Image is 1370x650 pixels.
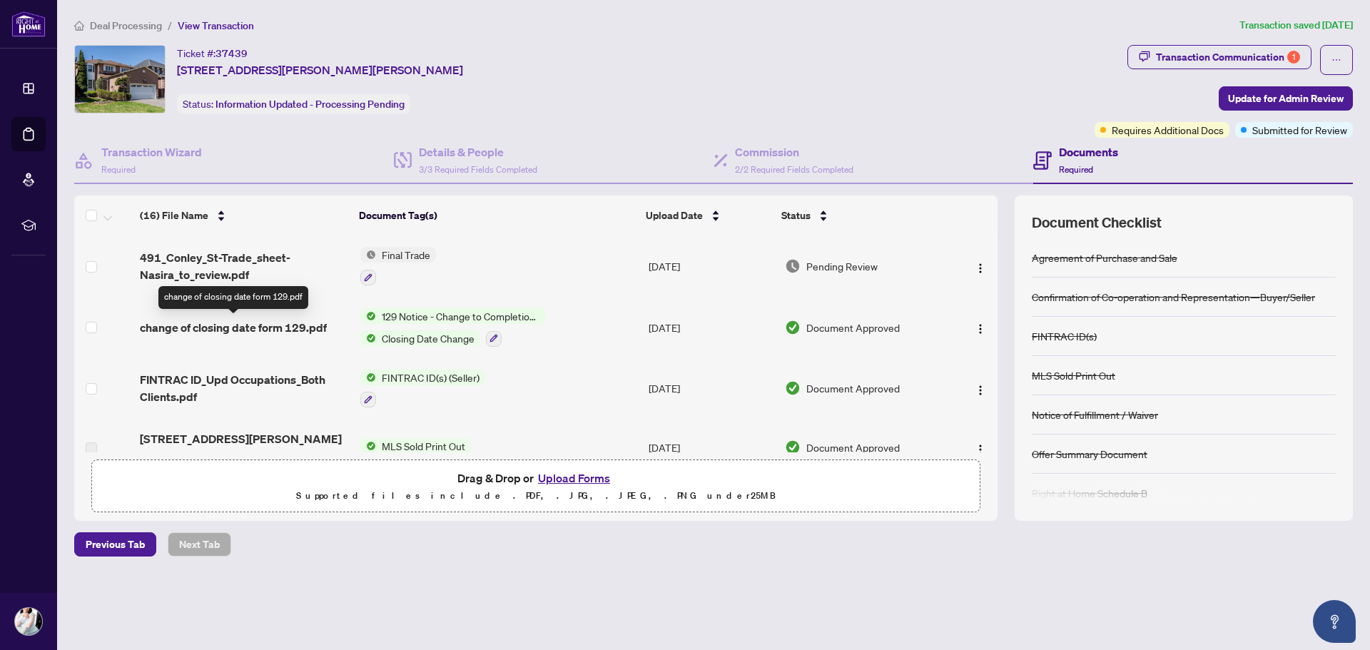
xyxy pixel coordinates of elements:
[360,370,485,408] button: Status IconFINTRAC ID(s) (Seller)
[785,380,801,396] img: Document Status
[1032,407,1158,422] div: Notice of Fulfillment / Waiver
[1287,51,1300,64] div: 1
[1059,164,1093,175] span: Required
[534,469,614,487] button: Upload Forms
[457,469,614,487] span: Drag & Drop or
[1239,17,1353,34] article: Transaction saved [DATE]
[781,208,811,223] span: Status
[215,98,405,111] span: Information Updated - Processing Pending
[1313,600,1356,643] button: Open asap
[360,247,436,285] button: Status IconFinal Trade
[177,61,463,78] span: [STREET_ADDRESS][PERSON_NAME][PERSON_NAME]
[776,195,945,235] th: Status
[419,143,537,161] h4: Details & People
[1228,87,1344,110] span: Update for Admin Review
[140,208,208,223] span: (16) File Name
[1252,122,1347,138] span: Submitted for Review
[15,608,42,635] img: Profile Icon
[215,47,248,60] span: 37439
[140,319,327,336] span: change of closing date form 129.pdf
[101,164,136,175] span: Required
[1331,55,1341,65] span: ellipsis
[376,330,480,346] span: Closing Date Change
[101,487,971,504] p: Supported files include .PDF, .JPG, .JPEG, .PNG under 25 MB
[785,320,801,335] img: Document Status
[969,255,992,278] button: Logo
[1219,86,1353,111] button: Update for Admin Review
[376,308,545,324] span: 129 Notice - Change to Completion Date or Other Information
[646,208,703,223] span: Upload Date
[1032,250,1177,265] div: Agreement of Purchase and Sale
[360,308,545,347] button: Status Icon129 Notice - Change to Completion Date or Other InformationStatus IconClosing Date Change
[975,385,986,396] img: Logo
[74,21,84,31] span: home
[360,370,376,385] img: Status Icon
[177,94,410,113] div: Status:
[353,195,639,235] th: Document Tag(s)
[806,258,878,274] span: Pending Review
[178,19,254,32] span: View Transaction
[969,377,992,400] button: Logo
[376,247,436,263] span: Final Trade
[643,358,779,420] td: [DATE]
[1032,328,1097,344] div: FINTRAC ID(s)
[92,460,980,513] span: Drag & Drop orUpload FormsSupported files include .PDF, .JPG, .JPEG, .PNG under25MB
[1032,367,1115,383] div: MLS Sold Print Out
[643,235,779,297] td: [DATE]
[785,258,801,274] img: Document Status
[1032,289,1315,305] div: Confirmation of Co-operation and Representation—Buyer/Seller
[158,286,308,309] div: change of closing date form 129.pdf
[735,143,853,161] h4: Commission
[969,436,992,459] button: Logo
[168,17,172,34] li: /
[74,532,156,557] button: Previous Tab
[75,46,165,113] img: IMG-N12163949_1.jpg
[975,323,986,335] img: Logo
[86,533,145,556] span: Previous Tab
[360,330,376,346] img: Status Icon
[360,438,471,454] button: Status IconMLS Sold Print Out
[975,263,986,274] img: Logo
[975,444,986,455] img: Logo
[1032,213,1162,233] span: Document Checklist
[735,164,853,175] span: 2/2 Required Fields Completed
[140,249,349,283] span: 491_Conley_St-Trade_sheet-Nasira_to_review.pdf
[134,195,354,235] th: (16) File Name
[1112,122,1224,138] span: Requires Additional Docs
[419,164,537,175] span: 3/3 Required Fields Completed
[360,308,376,324] img: Status Icon
[376,438,471,454] span: MLS Sold Print Out
[376,370,485,385] span: FINTRAC ID(s) (Seller)
[643,297,779,358] td: [DATE]
[806,380,900,396] span: Document Approved
[1059,143,1118,161] h4: Documents
[785,440,801,455] img: Document Status
[806,440,900,455] span: Document Approved
[101,143,202,161] h4: Transaction Wizard
[140,371,349,405] span: FINTRAC ID_Upd Occupations_Both Clients.pdf
[1156,46,1300,68] div: Transaction Communication
[806,320,900,335] span: Document Approved
[1032,446,1147,462] div: Offer Summary Document
[360,438,376,454] img: Status Icon
[177,45,248,61] div: Ticket #:
[11,11,46,37] img: logo
[969,316,992,339] button: Logo
[168,532,231,557] button: Next Tab
[643,419,779,476] td: [DATE]
[640,195,776,235] th: Upload Date
[360,247,376,263] img: Status Icon
[140,430,349,464] span: [STREET_ADDRESS][PERSON_NAME] _ REALM.pdf
[1127,45,1311,69] button: Transaction Communication1
[90,19,162,32] span: Deal Processing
